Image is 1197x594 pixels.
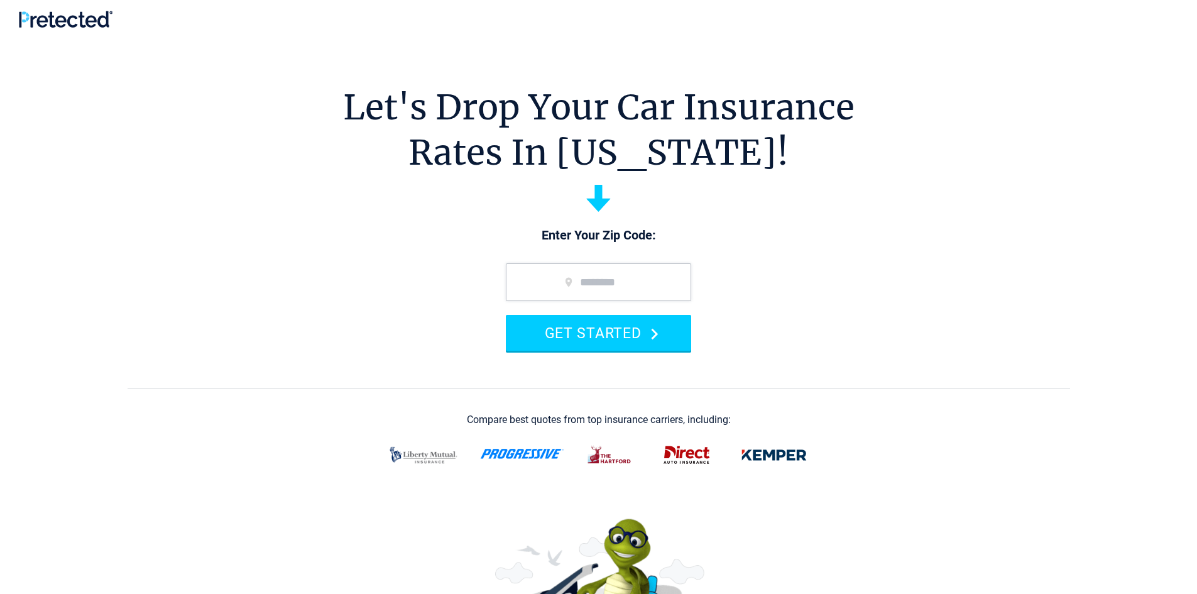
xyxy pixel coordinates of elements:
div: Compare best quotes from top insurance carriers, including: [467,414,731,426]
img: liberty [382,439,465,471]
img: kemper [733,439,816,471]
img: Pretected Logo [19,11,112,28]
button: GET STARTED [506,315,691,351]
img: direct [656,439,718,471]
h1: Let's Drop Your Car Insurance Rates In [US_STATE]! [343,85,855,175]
img: progressive [480,449,564,459]
img: thehartford [579,439,641,471]
input: zip code [506,263,691,301]
p: Enter Your Zip Code: [493,227,704,245]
